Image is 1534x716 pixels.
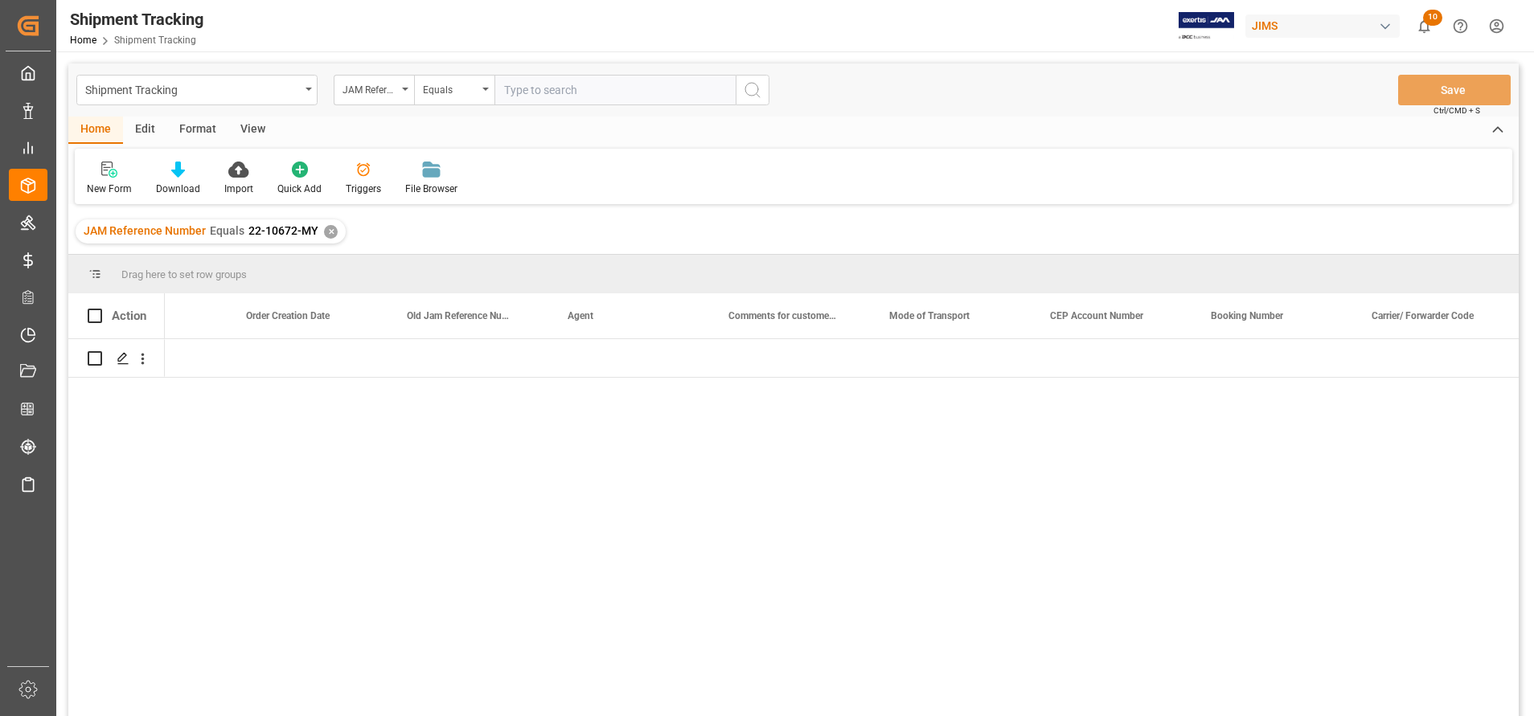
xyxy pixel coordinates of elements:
div: Import [224,182,253,196]
span: Booking Number [1211,310,1283,321]
div: Download [156,182,200,196]
span: 10 [1423,10,1442,26]
div: File Browser [405,182,457,196]
div: JIMS [1245,14,1400,38]
div: Press SPACE to select this row. [68,339,165,378]
span: 22-10672-MY [248,224,318,237]
span: Mode of Transport [889,310,970,321]
div: Shipment Tracking [85,79,300,99]
button: Save [1398,75,1511,105]
span: Comments for customers ([PERSON_NAME]) [728,310,836,321]
button: Help Center [1442,8,1479,44]
div: New Form [87,182,132,196]
div: Home [68,117,123,144]
button: JIMS [1245,10,1406,41]
div: Format [167,117,228,144]
span: Order Creation Date [246,310,330,321]
button: open menu [334,75,414,105]
div: View [228,117,277,144]
div: Triggers [346,182,381,196]
a: Home [70,35,96,46]
span: Old Jam Reference Number [407,310,515,321]
button: search button [736,75,769,105]
span: CEP Account Number [1050,310,1143,321]
div: Action [112,309,146,323]
div: Quick Add [277,182,322,196]
button: show 10 new notifications [1406,8,1442,44]
input: Type to search [494,75,736,105]
span: Equals [210,224,244,237]
button: open menu [414,75,494,105]
img: Exertis%20JAM%20-%20Email%20Logo.jpg_1722504956.jpg [1179,12,1234,40]
span: Drag here to set row groups [121,268,247,280]
div: Shipment Tracking [70,7,203,31]
span: Agent [568,310,593,321]
div: JAM Reference Number [342,79,397,97]
span: Carrier/ Forwarder Code [1372,310,1474,321]
span: Ctrl/CMD + S [1434,104,1480,117]
div: Equals [423,79,478,97]
button: open menu [76,75,318,105]
div: Edit [123,117,167,144]
div: ✕ [324,225,338,239]
span: JAM Reference Number [84,224,206,237]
